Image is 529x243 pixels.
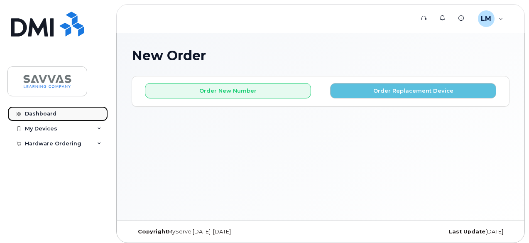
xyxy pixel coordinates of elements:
[132,228,257,235] div: MyServe [DATE]–[DATE]
[132,48,509,63] h1: New Order
[384,228,509,235] div: [DATE]
[449,228,485,235] strong: Last Update
[138,228,168,235] strong: Copyright
[330,83,496,98] button: Order Replacement Device
[145,83,311,98] button: Order New Number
